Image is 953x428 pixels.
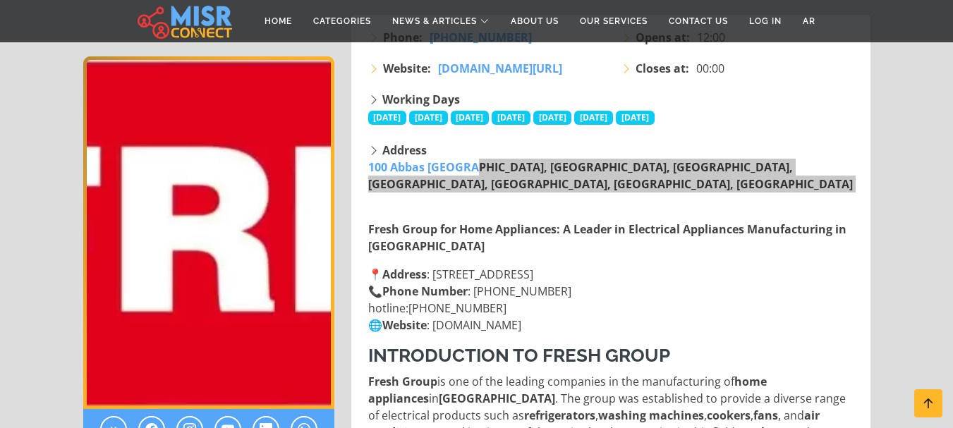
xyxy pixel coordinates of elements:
a: Log in [739,8,792,35]
strong: Website [382,317,427,333]
a: [DOMAIN_NAME][URL] [438,60,562,77]
strong: cookers [707,408,751,423]
h3: Introduction to Fresh Group [368,345,856,367]
span: [DATE] [368,111,407,125]
span: News & Articles [392,15,477,27]
strong: Fresh Group [368,374,437,389]
p: 📍 : [STREET_ADDRESS] 📞 : [PHONE_NUMBER] hotline:[PHONE_NUMBER] 🌐 : [DOMAIN_NAME] [368,266,856,334]
strong: home appliances [368,374,767,406]
a: Home [254,8,303,35]
span: 00:00 [696,60,724,77]
strong: washing machines [598,408,704,423]
span: [DATE] [492,111,530,125]
span: [DOMAIN_NAME][URL] [438,61,562,76]
strong: Phone Number [382,283,468,299]
span: [DATE] [616,111,655,125]
span: [DATE] [533,111,572,125]
strong: [GEOGRAPHIC_DATA] [439,391,555,406]
strong: refrigerators [524,408,595,423]
a: Contact Us [658,8,739,35]
img: Fresh Group [83,56,334,409]
strong: Website: [383,60,431,77]
span: [DATE] [574,111,613,125]
img: main.misr_connect [138,4,232,39]
a: 100 Abbas [GEOGRAPHIC_DATA], [GEOGRAPHIC_DATA], [GEOGRAPHIC_DATA], [GEOGRAPHIC_DATA], [GEOGRAPHIC... [368,159,853,192]
strong: Fresh Group for Home Appliances: A Leader in Electrical Appliances Manufacturing in [GEOGRAPHIC_D... [368,221,846,254]
span: [DATE] [409,111,448,125]
strong: Closes at: [636,60,689,77]
a: AR [792,8,826,35]
strong: fans [753,408,778,423]
a: About Us [500,8,569,35]
span: [DATE] [451,111,490,125]
strong: Working Days [382,92,460,107]
strong: Address [382,267,427,282]
strong: Address [382,142,427,158]
a: Categories [303,8,382,35]
div: 1 / 1 [83,56,334,409]
a: News & Articles [382,8,500,35]
a: Our Services [569,8,658,35]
